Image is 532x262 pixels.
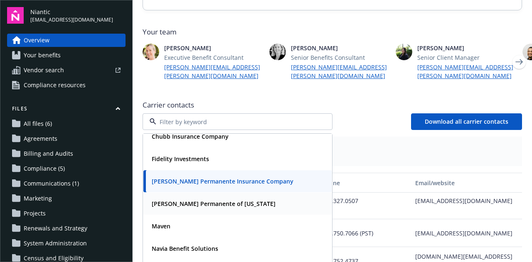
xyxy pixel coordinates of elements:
div: Phone [322,179,409,187]
a: Next [512,55,526,69]
span: Compliance resources [24,78,86,92]
strong: Maven [152,222,170,230]
button: Files [7,105,126,115]
a: Vendor search [7,64,126,77]
button: Email/website [412,173,522,193]
img: photo [269,44,286,60]
span: [EMAIL_ADDRESS][DOMAIN_NAME] [30,16,113,24]
a: Communications (1) [7,177,126,190]
span: [PERSON_NAME] [291,44,389,52]
span: Communications (1) [24,177,79,190]
a: [PERSON_NAME][EMAIL_ADDRESS][PERSON_NAME][DOMAIN_NAME] [417,63,516,80]
span: [PERSON_NAME] [417,44,516,52]
a: [PERSON_NAME][EMAIL_ADDRESS][PERSON_NAME][DOMAIN_NAME] [164,63,263,80]
span: Projects [24,207,46,220]
a: Agreements [7,132,126,145]
span: Your team [143,27,522,37]
span: Niantic [30,7,113,16]
a: Compliance (5) [7,162,126,175]
a: Compliance resources [7,78,126,92]
a: All files (6) [7,117,126,130]
button: Niantic[EMAIL_ADDRESS][DOMAIN_NAME] [30,7,126,24]
img: photo [143,44,159,60]
span: Download all carrier contacts [425,118,508,125]
span: Carrier contacts [143,100,522,110]
div: Email/website [415,179,519,187]
a: Billing and Audits [7,147,126,160]
span: All files (6) [24,117,52,130]
span: Medical HMO - (606065), Medical HMO - (234195) [149,151,515,159]
img: navigator-logo.svg [7,7,24,24]
span: Marketing [24,192,52,205]
span: Renewals and Strategy [24,222,87,235]
div: [EMAIL_ADDRESS][DOMAIN_NAME] [412,183,522,219]
span: Senior Benefits Consultant [291,53,389,62]
span: Senior Client Manager [417,53,516,62]
span: Billing and Audits [24,147,73,160]
a: Overview [7,34,126,47]
a: Projects [7,207,126,220]
button: Phone [318,173,412,193]
span: Plan types [149,143,515,151]
strong: Fidelity Investments [152,155,209,163]
a: Your benefits [7,49,126,62]
a: Marketing [7,192,126,205]
input: Filter by keyword [156,118,315,126]
div: 877.750.7066 (PST) [318,219,412,247]
span: System Administration [24,237,87,250]
a: [PERSON_NAME][EMAIL_ADDRESS][PERSON_NAME][DOMAIN_NAME] [291,63,389,80]
div: [EMAIL_ADDRESS][DOMAIN_NAME] [412,219,522,247]
strong: Chubb Insurance Company [152,132,229,140]
strong: [PERSON_NAME] Permanente of [US_STATE] [152,200,276,208]
img: photo [396,44,412,60]
span: Agreements [24,132,57,145]
span: Your benefits [24,49,61,62]
div: 855.327.0507 [318,183,412,219]
strong: Navia Benefit Solutions [152,245,218,252]
strong: [PERSON_NAME] Permanente Insurance Company [152,177,293,185]
span: Overview [24,34,49,47]
a: System Administration [7,237,126,250]
span: Executive Benefit Consultant [164,53,263,62]
span: Compliance (5) [24,162,65,175]
span: Vendor search [24,64,64,77]
button: Download all carrier contacts [411,113,522,130]
span: [PERSON_NAME] [164,44,263,52]
a: Renewals and Strategy [7,222,126,235]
